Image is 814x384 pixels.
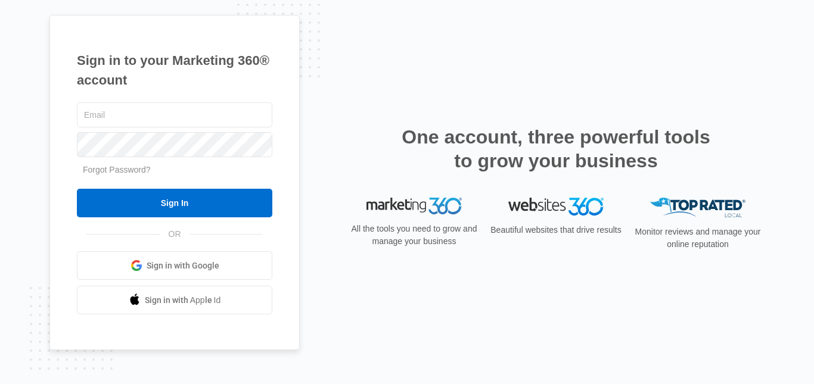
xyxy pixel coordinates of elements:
a: Forgot Password? [83,165,151,174]
img: Top Rated Local [650,198,745,217]
input: Email [77,102,272,127]
p: Beautiful websites that drive results [489,224,623,236]
img: Websites 360 [508,198,604,215]
a: Sign in with Apple Id [77,286,272,314]
input: Sign In [77,189,272,217]
p: All the tools you need to grow and manage your business [347,223,481,248]
h2: One account, three powerful tools to grow your business [398,125,714,173]
span: Sign in with Apple Id [145,294,221,307]
img: Marketing 360 [366,198,462,214]
span: OR [160,228,189,241]
h1: Sign in to your Marketing 360® account [77,51,272,90]
span: Sign in with Google [147,260,219,272]
a: Sign in with Google [77,251,272,280]
p: Monitor reviews and manage your online reputation [631,226,765,251]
